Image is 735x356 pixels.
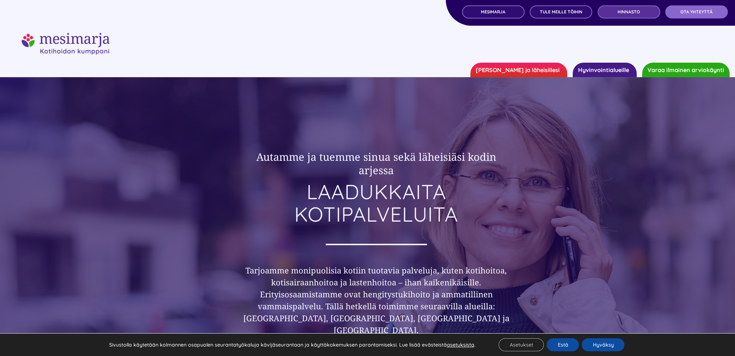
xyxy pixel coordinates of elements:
[238,150,515,177] h2: Autamme ja tuemme sinua sekä läheisiäsi kodin arjessa
[618,9,640,14] span: Hinnasto
[470,63,567,77] a: [PERSON_NAME] ja läheisillesi
[573,63,637,77] a: Hyvinvointialueille
[238,181,515,225] h1: LAADUKKAITA KOTIPALVELUITA
[547,338,579,351] button: Estä
[481,9,505,14] span: MESIMARJA
[22,33,110,55] img: mesimarjasi
[530,5,592,18] a: TULE MEILLE TÖIHIN
[499,338,544,351] button: Asetukset
[540,9,582,14] span: TULE MEILLE TÖIHIN
[582,338,624,351] button: Hyväksy
[447,342,474,348] button: asetuksista
[642,63,730,77] a: Varaa ilmainen arviokäynti
[22,32,110,41] a: mesimarjasi
[238,264,515,336] h3: Tarjoamme monipuolisia kotiin tuotavia palveluja, kuten kotihoitoa, kotisairaanhoitoa ja lastenho...
[462,5,525,18] a: MESIMARJA
[665,5,728,18] a: OTA YHTEYTTÄ
[598,5,660,18] a: Hinnasto
[109,342,475,348] p: Sivustolla käytetään kolmannen osapuolen seurantatyökaluja kävijäseurantaan ja käyttäkokemuksen p...
[680,9,713,14] span: OTA YHTEYTTÄ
